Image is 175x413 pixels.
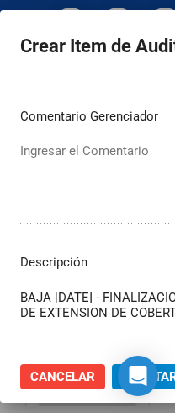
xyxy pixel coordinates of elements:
span: Cancelar [30,369,95,384]
div: Open Intercom Messenger [118,356,158,396]
button: Cancelar [20,364,105,389]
